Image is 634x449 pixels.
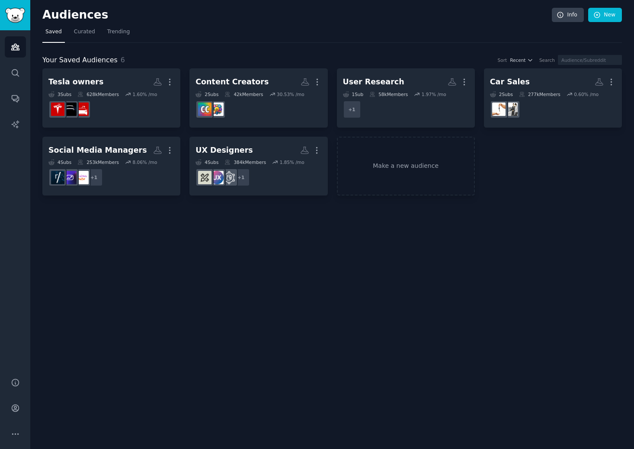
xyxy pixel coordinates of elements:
[210,103,224,116] img: creators
[558,55,622,65] input: Audience/Subreddit
[132,159,157,165] div: 8.06 % /mo
[498,57,507,63] div: Sort
[519,91,560,97] div: 277k Members
[343,91,364,97] div: 1 Sub
[71,25,98,43] a: Curated
[490,77,530,87] div: Car Sales
[422,91,446,97] div: 1.97 % /mo
[42,25,65,43] a: Saved
[121,56,125,64] span: 6
[280,159,304,165] div: 1.85 % /mo
[574,91,599,97] div: 0.60 % /mo
[48,91,71,97] div: 3 Sub s
[45,28,62,36] span: Saved
[539,57,555,63] div: Search
[107,28,130,36] span: Trending
[5,8,25,23] img: GummySearch logo
[195,159,218,165] div: 4 Sub s
[484,68,622,128] a: Car Sales2Subs277kMembers0.60% /moCarSalesTrainingaskcarsales
[222,171,236,184] img: userexperience
[74,28,95,36] span: Curated
[132,91,157,97] div: 1.60 % /mo
[369,91,408,97] div: 58k Members
[75,171,89,184] img: SocialMediaMaster
[224,159,266,165] div: 384k Members
[504,103,518,116] img: CarSalesTraining
[195,145,253,156] div: UX Designers
[277,91,304,97] div: 30.53 % /mo
[77,91,119,97] div: 628k Members
[42,55,118,66] span: Your Saved Audiences
[48,77,103,87] div: Tesla owners
[210,171,224,184] img: UXDesign
[48,145,147,156] div: Social Media Managers
[552,8,584,22] a: Info
[343,100,361,119] div: + 1
[77,159,119,165] div: 253k Members
[198,103,211,116] img: ContentCreators
[63,103,77,116] img: TeslaModelY
[232,168,250,186] div: + 1
[42,8,552,22] h2: Audiences
[189,137,327,196] a: UX Designers4Subs384kMembers1.85% /mo+1userexperienceUXDesignUX_Design
[51,171,64,184] img: SocialMediaManagers
[104,25,133,43] a: Trending
[195,91,218,97] div: 2 Sub s
[195,77,269,87] div: Content Creators
[343,77,404,87] div: User Research
[63,171,77,184] img: SocialMediaLounge
[588,8,622,22] a: New
[51,103,64,116] img: TeslaLounge
[198,171,211,184] img: UX_Design
[490,91,513,97] div: 2 Sub s
[75,103,89,116] img: TeslaModel3
[48,159,71,165] div: 4 Sub s
[189,68,327,128] a: Content Creators2Subs42kMembers30.53% /mocreatorsContentCreators
[42,137,180,196] a: Social Media Managers4Subs253kMembers8.06% /mo+1SocialMediaMasterSocialMediaLoungeSocialMediaMana...
[337,68,475,128] a: User Research1Sub58kMembers1.97% /mo+1
[510,57,525,63] span: Recent
[510,57,533,63] button: Recent
[492,103,506,116] img: askcarsales
[224,91,263,97] div: 42k Members
[85,168,103,186] div: + 1
[42,68,180,128] a: Tesla owners3Subs628kMembers1.60% /moTeslaModel3TeslaModelYTeslaLounge
[337,137,475,196] a: Make a new audience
